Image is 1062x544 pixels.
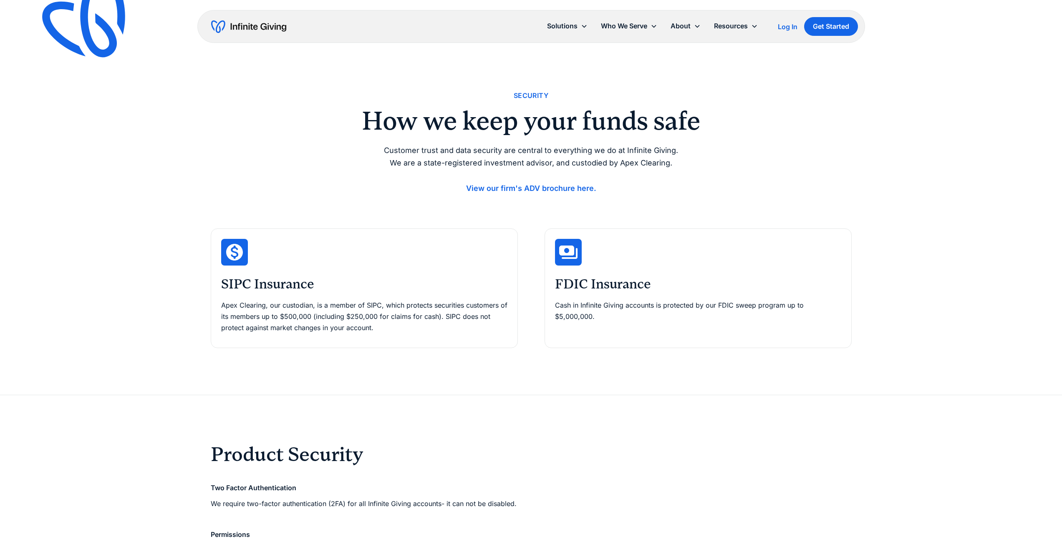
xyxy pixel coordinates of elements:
div: Who We Serve [601,20,647,32]
strong: Two Factor Authentication [211,484,296,492]
div: Who We Serve [594,17,664,35]
h2: How we keep your funds safe [318,108,745,134]
div: About [664,17,707,35]
a: View our firm's ADV brochure here. [466,184,596,193]
a: Log In [778,22,797,32]
h3: SIPC Insurance [221,276,507,293]
div: Solutions [547,20,578,32]
div: Security [514,90,548,101]
h3: FDIC Insurance [555,276,841,293]
div: Log In [778,23,797,30]
h2: Product Security [211,442,638,467]
strong: Permissions [211,530,250,539]
a: Get Started [804,17,858,36]
p: ‍ [211,467,638,478]
div: Resources [714,20,748,32]
a: home [211,20,286,33]
p: We require two-factor authentication (2FA) for all Infinite Giving accounts- it can not be disabled. [211,498,638,509]
p: Apex Clearing, our custodian, is a member of SIPC, which protects securities customers of its mem... [221,300,507,334]
div: About [671,20,691,32]
p: Cash in Infinite Giving accounts is protected by our FDIC sweep program up to $5,000,000. [555,300,841,322]
div: Solutions [540,17,594,35]
p: ‍ [211,514,638,525]
div: Resources [707,17,764,35]
p: Customer trust and data security are central to everything we do at Infinite Giving. We are a sta... [318,144,745,195]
